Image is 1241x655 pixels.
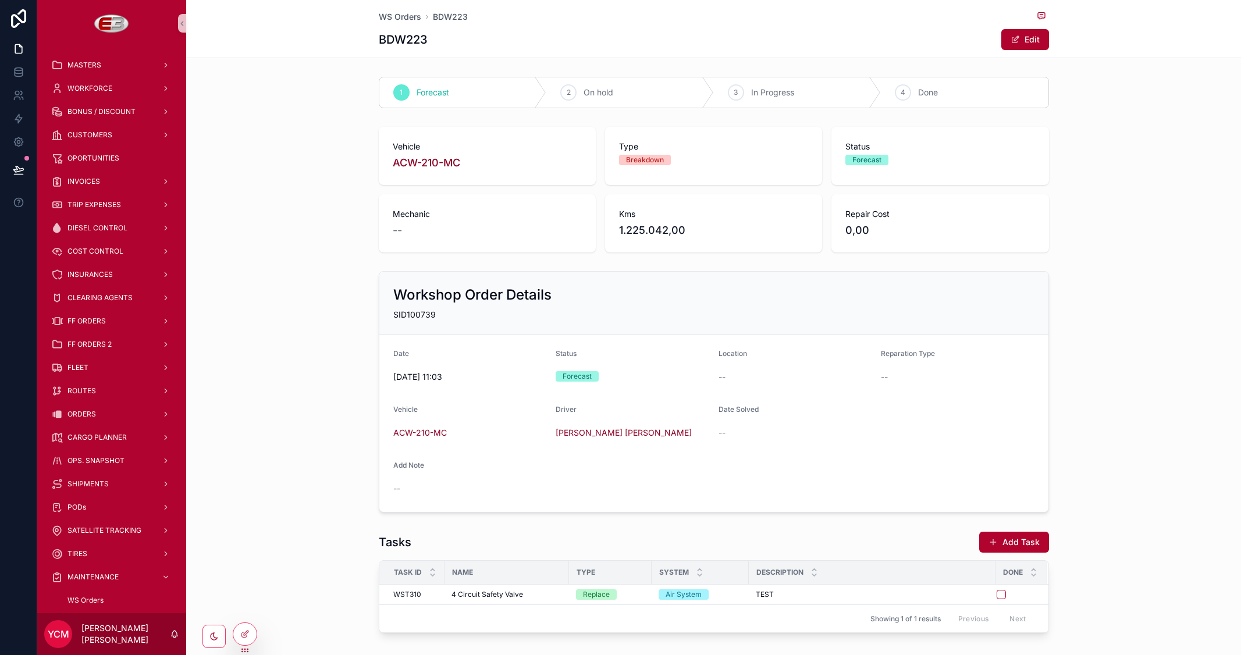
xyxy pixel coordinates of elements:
[393,349,409,358] span: Date
[719,371,726,383] span: --
[44,171,179,192] a: INVOICES
[379,534,411,550] h1: Tasks
[67,433,127,442] span: CARGO PLANNER
[44,474,179,494] a: SHIPMENTS
[451,590,562,599] a: 4 Circuit Safety Valve
[44,334,179,355] a: FF ORDERS 2
[44,520,179,541] a: SATELLITE TRACKING
[393,141,582,152] span: Vehicle
[44,241,179,262] a: COST CONTROL
[719,349,747,358] span: Location
[619,141,808,152] span: Type
[918,87,938,98] span: Done
[67,293,133,302] span: CLEARING AGENTS
[67,154,119,163] span: OPORTUNITIES
[563,371,592,382] div: Forecast
[556,405,577,414] span: Driver
[393,590,421,599] span: WST310
[433,11,468,23] a: BDW223
[44,450,179,471] a: OPS. SNAPSHOT
[417,87,449,98] span: Forecast
[393,590,438,599] a: WST310
[44,194,179,215] a: TRIP EXPENSES
[845,141,1034,152] span: Status
[67,107,136,116] span: BONUS / DISCOUNT
[583,589,610,600] div: Replace
[44,567,179,588] a: MAINTENANCE
[44,264,179,285] a: INSURANCES
[756,568,803,577] span: Description
[67,247,123,256] span: COST CONTROL
[751,87,794,98] span: In Progress
[44,287,179,308] a: CLEARING AGENTS
[44,404,179,425] a: ORDERS
[48,627,69,641] span: YCM
[67,130,112,140] span: CUSTOMERS
[67,526,141,535] span: SATELLITE TRACKING
[67,363,88,372] span: FLEET
[44,55,179,76] a: MASTERS
[719,405,759,414] span: Date Solved
[756,590,988,599] a: TEST
[451,590,523,599] span: 4 Circuit Safety Valve
[881,349,935,358] span: Reparation Type
[393,155,460,171] a: ACW-210-MC
[619,208,808,220] span: Kms
[901,88,905,97] span: 4
[44,78,179,99] a: WORKFORCE
[67,456,125,465] span: OPS. SNAPSHOT
[845,208,1034,220] span: Repair Cost
[852,155,881,165] div: Forecast
[44,543,179,564] a: TIRES
[881,371,888,383] span: --
[393,405,418,414] span: Vehicle
[67,200,121,209] span: TRIP EXPENSES
[393,208,582,220] span: Mechanic
[393,427,447,439] a: ACW-210-MC
[577,568,595,577] span: Type
[44,218,179,238] a: DIESEL CONTROL
[67,223,127,233] span: DIESEL CONTROL
[1003,568,1023,577] span: Done
[67,177,100,186] span: INVOICES
[393,483,400,494] span: --
[44,380,179,401] a: ROUTES
[870,614,941,624] span: Showing 1 of 1 results
[734,88,738,97] span: 3
[44,497,179,518] a: PODs
[567,88,571,97] span: 2
[393,461,424,469] span: Add Note
[67,386,96,396] span: ROUTES
[67,316,106,326] span: FF ORDERS
[556,427,692,439] a: [PERSON_NAME] [PERSON_NAME]
[393,371,547,383] span: [DATE] 11:03
[379,11,421,23] a: WS Orders
[719,427,726,439] span: --
[400,88,403,97] span: 1
[452,568,473,577] span: Name
[379,31,428,48] h1: BDW223
[393,309,436,319] span: SID100739
[556,349,577,358] span: Status
[659,568,689,577] span: System
[81,622,170,646] p: [PERSON_NAME] [PERSON_NAME]
[845,222,1034,238] span: 0,00
[979,532,1049,553] button: Add Task
[67,84,112,93] span: WORKFORCE
[67,503,86,512] span: PODs
[44,311,179,332] a: FF ORDERS
[666,589,702,600] div: Air System
[37,47,186,613] div: scrollable content
[756,590,774,599] span: TEST
[67,572,119,582] span: MAINTENANCE
[1001,29,1049,50] button: Edit
[67,270,113,279] span: INSURANCES
[58,590,179,611] a: WS Orders
[44,124,179,145] a: CUSTOMERS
